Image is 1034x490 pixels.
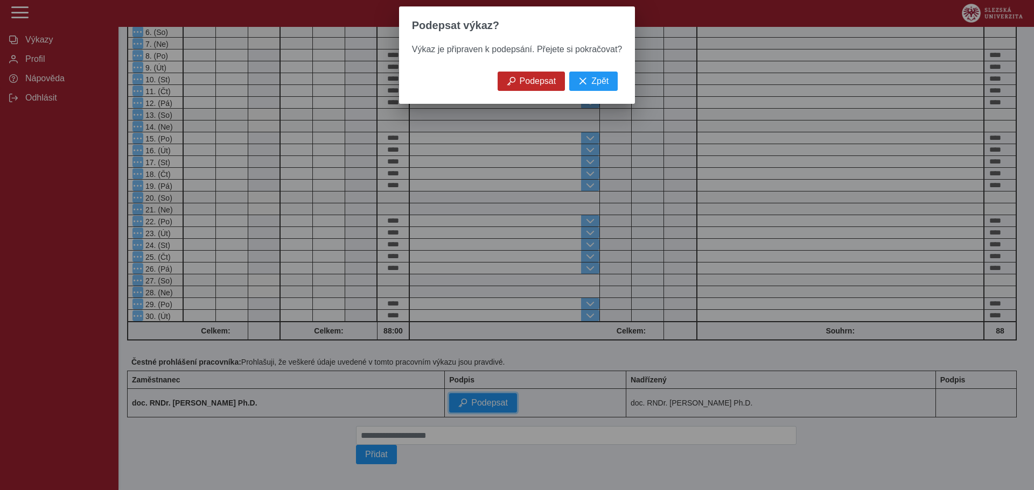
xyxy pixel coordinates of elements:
span: Zpět [591,76,609,86]
button: Zpět [569,72,618,91]
button: Podepsat [498,72,565,91]
span: Podepsat [520,76,556,86]
span: Podepsat výkaz? [412,19,499,32]
span: Výkaz je připraven k podepsání. Přejete si pokračovat? [412,45,622,54]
